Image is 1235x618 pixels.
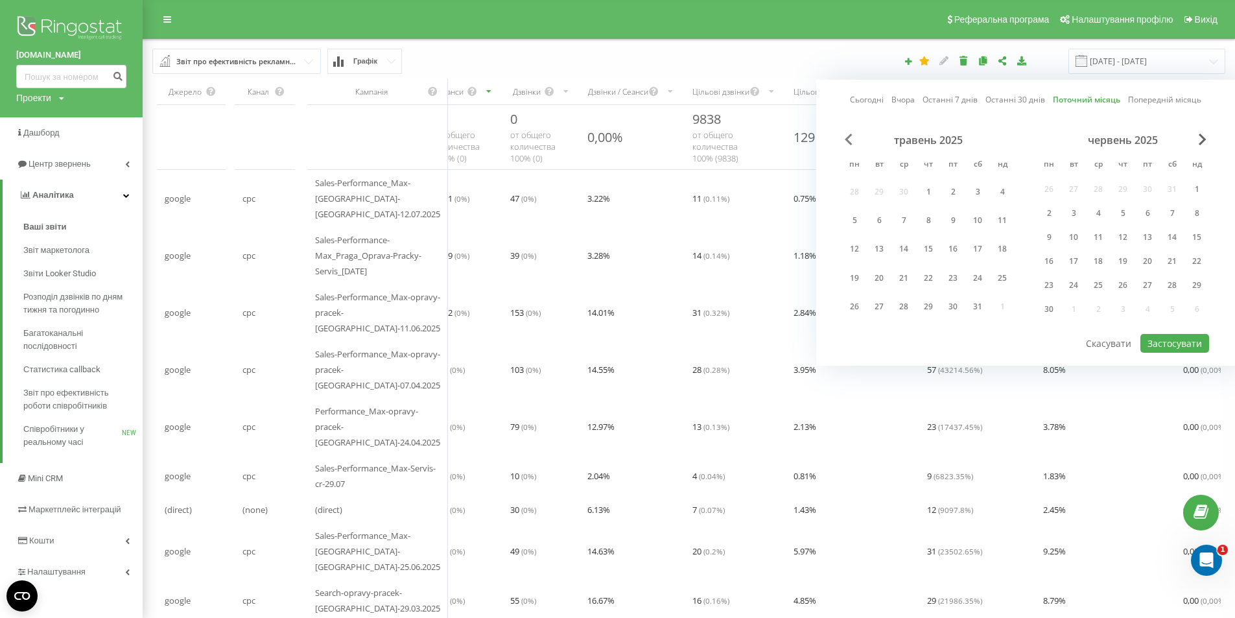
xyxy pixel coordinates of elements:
div: чт 26 черв 2025 р. [1111,276,1135,295]
span: ( 0.13 %) [703,422,729,432]
span: от общего количества 100% ( 9838 ) [692,129,738,164]
div: пт 27 черв 2025 р. [1135,276,1160,295]
div: пн 26 трав 2025 р. [842,295,867,319]
div: 20 [871,270,888,287]
div: ср 28 трав 2025 р. [891,295,916,319]
div: 18 [994,241,1011,257]
div: вт 6 трав 2025 р. [867,208,891,232]
div: 129 800,00% [794,128,868,146]
div: ср 14 трав 2025 р. [891,237,916,261]
i: Редагувати звіт [939,56,950,65]
span: ( 0 %) [521,193,536,204]
span: 10 [510,468,536,484]
div: нд 4 трав 2025 р. [990,180,1015,204]
span: ( 0 %) [526,364,541,375]
div: 16 [945,241,961,257]
div: чт 8 трав 2025 р. [916,208,941,232]
span: 3.28 % [587,248,610,263]
button: Скасувати [1079,334,1138,353]
span: google [165,305,191,320]
div: 21 [895,270,912,287]
span: 12.97 % [587,419,615,434]
div: 10 [1065,229,1082,246]
span: Дашборд [23,128,60,137]
span: Багатоканальні послідовності [23,327,136,353]
abbr: понеділок [845,156,864,175]
div: чт 19 черв 2025 р. [1111,252,1135,271]
span: Sales-Performance_Max-Servis-cr-29.07 [315,460,440,492]
div: 17 [969,241,986,257]
span: 11 [692,191,729,206]
div: сб 24 трав 2025 р. [965,266,990,290]
div: 14 [895,241,912,257]
span: (direct) [315,502,342,517]
div: Джерело [165,86,205,97]
span: cpc [242,419,255,434]
div: 12 [1114,229,1131,246]
a: Вчора [891,93,915,106]
span: Sales-Performance_Max-[GEOGRAPHIC_DATA]-[GEOGRAPHIC_DATA]-12.07.2025 [315,175,440,222]
div: 13 [871,241,888,257]
div: 29 [920,298,937,315]
span: ( 0.32 %) [703,307,729,318]
span: от общего количества 100% ( 0 ) [510,129,556,164]
span: 1092 [434,305,469,320]
div: чт 15 трав 2025 р. [916,237,941,261]
div: 30 [945,298,961,315]
span: ( 0.28 %) [703,364,729,375]
div: 6 [1139,205,1156,222]
span: Маркетплейс інтеграцій [29,505,121,514]
span: Previous Month [845,134,853,145]
span: Звіт про ефективність роботи співробітників [23,386,136,412]
div: ср 21 трав 2025 р. [891,266,916,290]
a: Звіти Looker Studio [23,262,143,285]
div: 21 [1164,253,1181,270]
span: 1 [1217,545,1228,555]
span: 708 [434,362,465,377]
div: нд 11 трав 2025 р. [990,208,1015,232]
div: нд 18 трав 2025 р. [990,237,1015,261]
div: пт 2 трав 2025 р. [941,180,965,204]
div: 26 [846,298,863,315]
div: 2 [1041,205,1057,222]
abbr: середа [894,156,913,175]
span: 1.43 % [794,502,816,517]
div: 5 [846,212,863,229]
span: Налаштування [27,567,86,576]
span: 2.13 % [794,419,816,434]
div: пт 20 черв 2025 р. [1135,252,1160,271]
span: ( 0,00 %) [1201,422,1227,432]
div: 8 [1188,205,1205,222]
span: Sales-Performance_Max-opravy-pracek-[GEOGRAPHIC_DATA]-07.04.2025 [315,346,440,393]
span: 47 [510,191,536,206]
i: Видалити звіт [958,56,969,65]
span: ( 0.11 %) [703,193,729,204]
span: 1189 [434,248,469,263]
div: Кампанія [315,86,427,97]
div: вт 24 черв 2025 р. [1061,276,1086,295]
abbr: п’ятниця [1138,156,1157,175]
div: сб 21 черв 2025 р. [1160,252,1184,271]
span: Sales-Performance_Max-opravy-pracek-[GEOGRAPHIC_DATA]-11.06.2025 [315,289,440,336]
span: google [165,468,191,484]
a: Звіт про ефективність роботи співробітників [23,381,143,418]
div: 13 [1139,229,1156,246]
a: Останні 30 днів [985,93,1045,106]
span: 23 [927,419,982,434]
div: 4 [994,184,1011,200]
i: Копіювати звіт [978,56,989,65]
div: 20 [1139,253,1156,270]
span: google [165,419,191,434]
div: 30 [1041,301,1057,318]
div: 15 [920,241,937,257]
a: Поточний місяць [1053,93,1120,106]
span: cpc [242,191,255,206]
span: 489 [434,502,465,517]
div: Цільові дзвінки / Сеанси [794,86,883,97]
span: 6.13 % [587,502,610,517]
div: 17 [1065,253,1082,270]
a: Багатоканальні послідовності [23,322,143,358]
div: 18 [1090,253,1107,270]
span: 1461 [434,191,469,206]
div: Звіт про ефективність рекламних кампаній [176,54,298,69]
